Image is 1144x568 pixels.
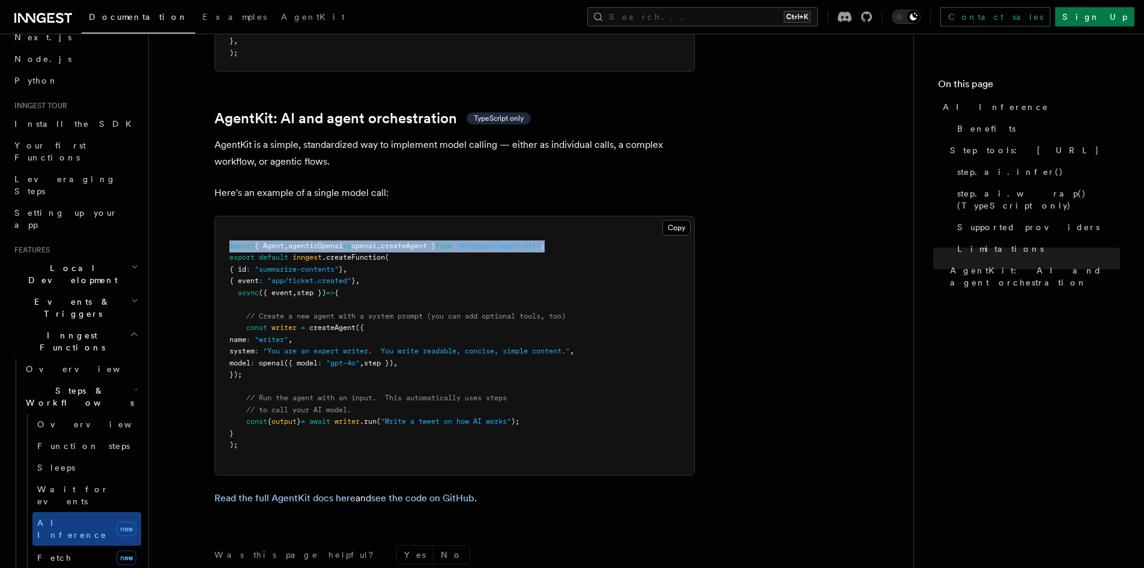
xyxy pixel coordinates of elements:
span: Events & Triggers [10,296,131,320]
span: "Write a tweet on how AI works" [381,417,511,426]
span: Next.js [14,32,71,42]
button: Inngest Functions [10,325,141,358]
span: = [301,417,305,426]
button: Search...Ctrl+K [587,7,818,26]
span: Benefits [957,123,1015,135]
span: Examples [202,12,267,22]
a: Documentation [82,4,195,34]
a: step.ai.infer() [952,161,1120,183]
span: } [351,276,356,285]
a: Read the full AgentKit docs here [214,492,356,504]
span: Limitations [957,243,1044,255]
span: Wait for events [37,484,109,506]
a: Install the SDK [10,113,141,135]
button: Toggle dark mode [892,10,921,24]
span: , [343,265,347,273]
a: Step tools: [URL] [945,139,1120,161]
span: { [334,289,339,297]
a: AgentKit [274,4,352,32]
span: await [309,417,330,426]
span: ); [229,441,238,449]
a: Node.js [10,48,141,70]
span: , [356,276,360,285]
span: Step tools: [URL] [950,144,1100,156]
span: } [339,265,343,273]
button: Copy [662,220,691,236]
span: Fetch [37,553,72,563]
span: ({ model [284,359,318,367]
span: writer [271,323,297,332]
span: { id [229,265,246,273]
span: const [246,417,267,426]
span: step.ai.wrap() (TypeScript only) [957,188,1120,212]
p: Was this page helpful? [214,549,382,561]
h4: On this page [938,77,1120,96]
a: AI Inferencenew [32,512,141,546]
span: } [229,37,234,45]
span: , [292,289,297,297]
span: , [393,359,398,367]
span: Install the SDK [14,119,139,129]
span: Steps & Workflows [21,385,134,409]
span: createAgent [309,323,356,332]
span: { [267,417,271,426]
a: step.ai.wrap() (TypeScript only) [952,183,1120,216]
span: async [238,289,259,297]
span: createAgent } [381,242,435,250]
a: Supported providers [952,216,1120,238]
span: AI Inference [943,101,1049,113]
span: } [229,429,234,438]
span: from [435,242,452,250]
span: Overview [37,420,161,429]
a: Leveraging Steps [10,168,141,202]
span: step.ai.infer() [957,166,1064,178]
span: Overview [26,364,150,374]
span: step }) [297,289,326,297]
span: ( [385,253,389,261]
p: AgentKit is a simple, standardized way to implement model calling — either as individual calls, a... [214,136,695,170]
span: : [318,359,322,367]
button: Steps & Workflows [21,380,141,414]
a: Sign Up [1055,7,1134,26]
a: Your first Functions [10,135,141,168]
span: Python [14,76,58,85]
span: openai [351,242,377,250]
button: Events & Triggers [10,291,141,325]
p: Here's an example of a single model call: [214,185,695,201]
a: Overview [32,414,141,435]
span: const [246,323,267,332]
a: Sleeps [32,457,141,478]
a: AgentKit: AI and agent orchestration [945,260,1120,293]
a: Next.js [10,26,141,48]
span: : [246,335,250,344]
span: name [229,335,246,344]
span: TypeScript only [474,114,524,123]
span: , [234,37,238,45]
span: Leveraging Steps [14,174,116,196]
span: AgentKit [281,12,345,22]
span: , [360,359,364,367]
span: ; [540,242,545,250]
span: = [301,323,305,332]
span: Node.js [14,54,71,64]
span: AI Inference [37,518,107,540]
span: Inngest Functions [10,329,130,353]
span: , [377,242,381,250]
a: Examples [195,4,274,32]
span: step }) [364,359,393,367]
a: AgentKit: AI and agent orchestrationTypeScript only [214,110,531,127]
span: system [229,347,255,355]
a: AI Inference [938,96,1120,118]
span: : [259,276,263,285]
a: see the code on GitHub [371,492,474,504]
a: Contact sales [940,7,1050,26]
span: Setting up your app [14,208,118,230]
span: { event [229,276,259,285]
a: Overview [21,358,141,380]
span: : [250,359,255,367]
span: ({ [356,323,364,332]
span: // Run the agent with an input. This automatically uses steps [246,394,507,402]
span: Sleeps [37,463,75,472]
span: new [117,551,136,565]
a: Setting up your app [10,202,141,236]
